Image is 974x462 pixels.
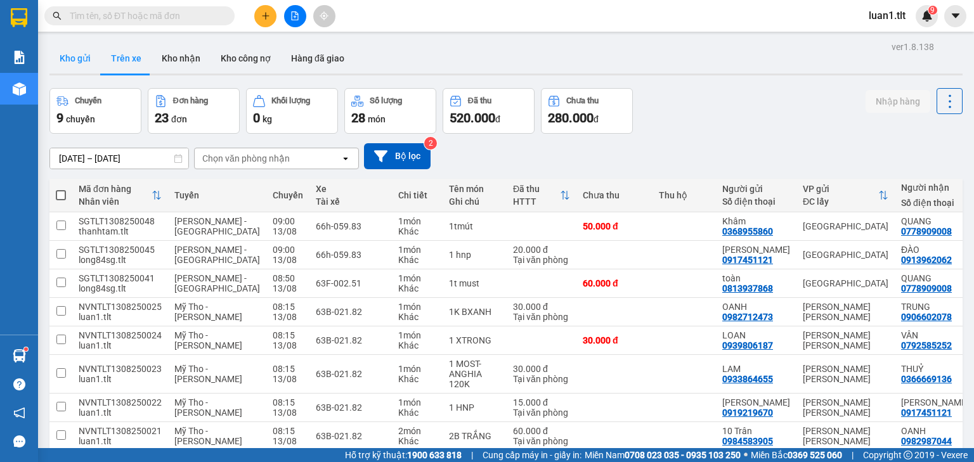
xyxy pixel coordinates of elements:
[449,250,500,260] div: 1 hnp
[722,426,790,436] div: 10 Trân
[273,216,303,226] div: 09:00
[722,273,790,283] div: toàn
[341,153,351,164] svg: open
[901,273,969,283] div: QUANG
[273,245,303,255] div: 09:00
[79,273,162,283] div: SGTLT1308250041
[507,179,576,212] th: Toggle SortBy
[495,114,500,124] span: đ
[901,302,969,312] div: TRUNG
[583,190,646,200] div: Chưa thu
[273,226,303,236] div: 13/08
[11,8,27,27] img: logo-vxr
[722,397,790,407] div: NGUYỆT THANH
[901,183,969,193] div: Người nhận
[364,143,431,169] button: Bộ lọc
[449,278,500,288] div: 1t must
[513,397,570,407] div: 15.000 đ
[79,255,162,265] div: long84sg.tlt
[273,312,303,322] div: 13/08
[594,114,599,124] span: đ
[211,43,281,74] button: Kho công nợ
[449,359,500,389] div: 1 MOST-ANGHIA 120K
[901,364,969,374] div: THUỶ
[944,5,966,27] button: caret-down
[273,364,303,374] div: 08:15
[722,184,790,194] div: Người gửi
[79,397,162,407] div: NVNTLT1308250022
[174,397,242,418] span: Mỹ Tho - [PERSON_NAME]
[398,407,436,418] div: Khác
[70,9,219,23] input: Tìm tên, số ĐT hoặc mã đơn
[513,255,570,265] div: Tại văn phòng
[450,110,495,125] span: 520.000
[50,148,188,169] input: Select a date range.
[13,435,25,447] span: message
[659,190,710,200] div: Thu hộ
[803,330,888,350] div: [PERSON_NAME] [PERSON_NAME]
[79,340,162,350] div: luan1.tlt
[449,335,500,345] div: 1 XTRONG
[398,374,436,384] div: Khác
[788,450,842,460] strong: 0369 525 060
[13,51,26,64] img: solution-icon
[316,402,386,413] div: 63B-021.82
[174,190,260,200] div: Tuyến
[513,364,570,374] div: 30.000 đ
[513,184,560,194] div: Đã thu
[49,43,101,74] button: Kho gửi
[901,330,969,340] div: VÂN
[901,283,952,293] div: 0778909008
[548,110,594,125] span: 280.000
[152,43,211,74] button: Kho nhận
[79,374,162,384] div: luan1.tlt
[313,5,335,27] button: aim
[273,340,303,350] div: 13/08
[722,245,790,255] div: KIM CHI
[398,226,436,236] div: Khác
[722,226,773,236] div: 0368955860
[320,11,328,20] span: aim
[449,307,500,317] div: 1K BXANH
[398,340,436,350] div: Khác
[79,407,162,418] div: luan1.tlt
[72,179,168,212] th: Toggle SortBy
[174,245,260,265] span: [PERSON_NAME] - [GEOGRAPHIC_DATA]
[585,448,741,462] span: Miền Nam
[261,11,270,20] span: plus
[370,96,402,105] div: Số lượng
[722,330,790,340] div: LOAN
[13,407,25,419] span: notification
[174,273,260,293] span: [PERSON_NAME] - [GEOGRAPHIC_DATA]
[901,436,952,446] div: 0982987044
[407,450,462,460] strong: 1900 633 818
[513,374,570,384] div: Tại văn phòng
[803,250,888,260] div: [GEOGRAPHIC_DATA]
[79,364,162,374] div: NVNTLT1308250023
[273,330,303,340] div: 08:15
[722,436,773,446] div: 0984583905
[398,283,436,293] div: Khác
[803,302,888,322] div: [PERSON_NAME] [PERSON_NAME]
[722,216,790,226] div: Khâm
[398,255,436,265] div: Khác
[443,88,535,134] button: Đã thu520.000đ
[174,426,242,446] span: Mỹ Tho - [PERSON_NAME]
[79,245,162,255] div: SGTLT1308250045
[75,96,101,105] div: Chuyến
[892,40,934,54] div: ver 1.8.138
[859,8,916,23] span: luan1.tlt
[273,407,303,418] div: 13/08
[273,374,303,384] div: 13/08
[722,302,790,312] div: OANH
[56,110,63,125] span: 9
[398,245,436,255] div: 1 món
[930,6,935,15] span: 9
[263,114,272,124] span: kg
[424,137,437,150] sup: 2
[449,184,500,194] div: Tên món
[398,302,436,312] div: 1 món
[101,43,152,74] button: Trên xe
[290,11,299,20] span: file-add
[468,96,491,105] div: Đã thu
